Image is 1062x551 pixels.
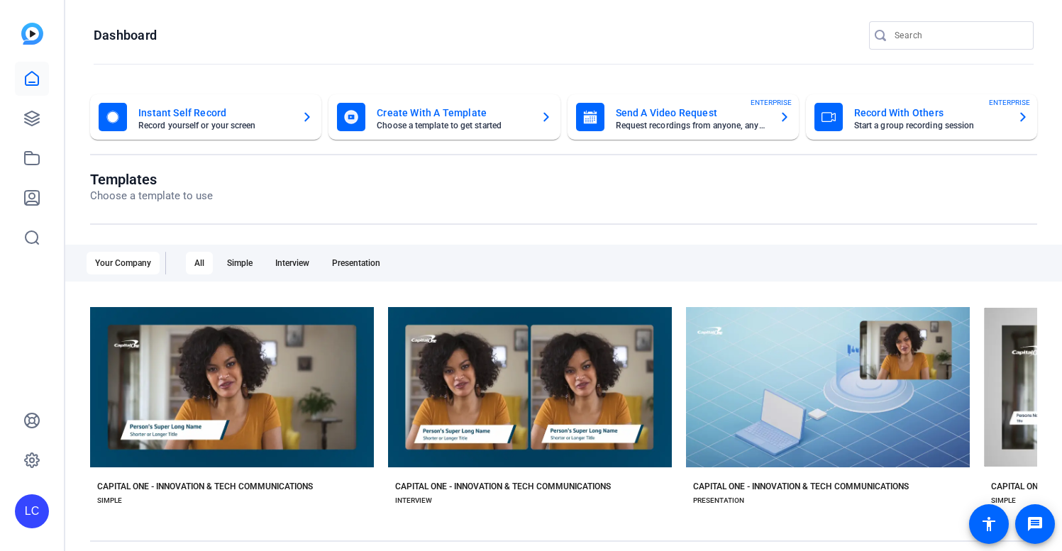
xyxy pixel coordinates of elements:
mat-card-subtitle: Start a group recording session [854,121,1006,130]
button: Create With A TemplateChoose a template to get started [328,94,560,140]
div: LC [15,494,49,528]
div: Simple [219,252,261,274]
input: Search [895,27,1022,44]
mat-card-subtitle: Request recordings from anyone, anywhere [616,121,768,130]
button: Instant Self RecordRecord yourself or your screen [90,94,321,140]
div: Presentation [323,252,389,274]
div: Interview [267,252,318,274]
mat-icon: accessibility [980,516,997,533]
button: Send A Video RequestRequest recordings from anyone, anywhereENTERPRISE [568,94,799,140]
div: Your Company [87,252,160,274]
span: ENTERPRISE [751,97,792,108]
div: SIMPLE [991,495,1016,506]
div: CAPITAL ONE - INNOVATION & TECH COMMUNICATIONS [97,481,313,492]
mat-card-title: Create With A Template [377,104,529,121]
h1: Templates [90,171,213,188]
img: blue-gradient.svg [21,23,43,45]
mat-card-subtitle: Choose a template to get started [377,121,529,130]
mat-card-title: Record With Others [854,104,1006,121]
mat-card-subtitle: Record yourself or your screen [138,121,290,130]
div: SIMPLE [97,495,122,506]
div: PRESENTATION [693,495,744,506]
span: ENTERPRISE [989,97,1030,108]
mat-card-title: Send A Video Request [616,104,768,121]
div: CAPITAL ONE - INNOVATION & TECH COMMUNICATIONS [395,481,611,492]
h1: Dashboard [94,27,157,44]
p: Choose a template to use [90,188,213,204]
div: CAPITAL ONE - INNOVATION & TECH COMMUNICATIONS [693,481,909,492]
div: INTERVIEW [395,495,432,506]
mat-icon: message [1027,516,1044,533]
div: All [186,252,213,274]
button: Record With OthersStart a group recording sessionENTERPRISE [806,94,1037,140]
mat-card-title: Instant Self Record [138,104,290,121]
